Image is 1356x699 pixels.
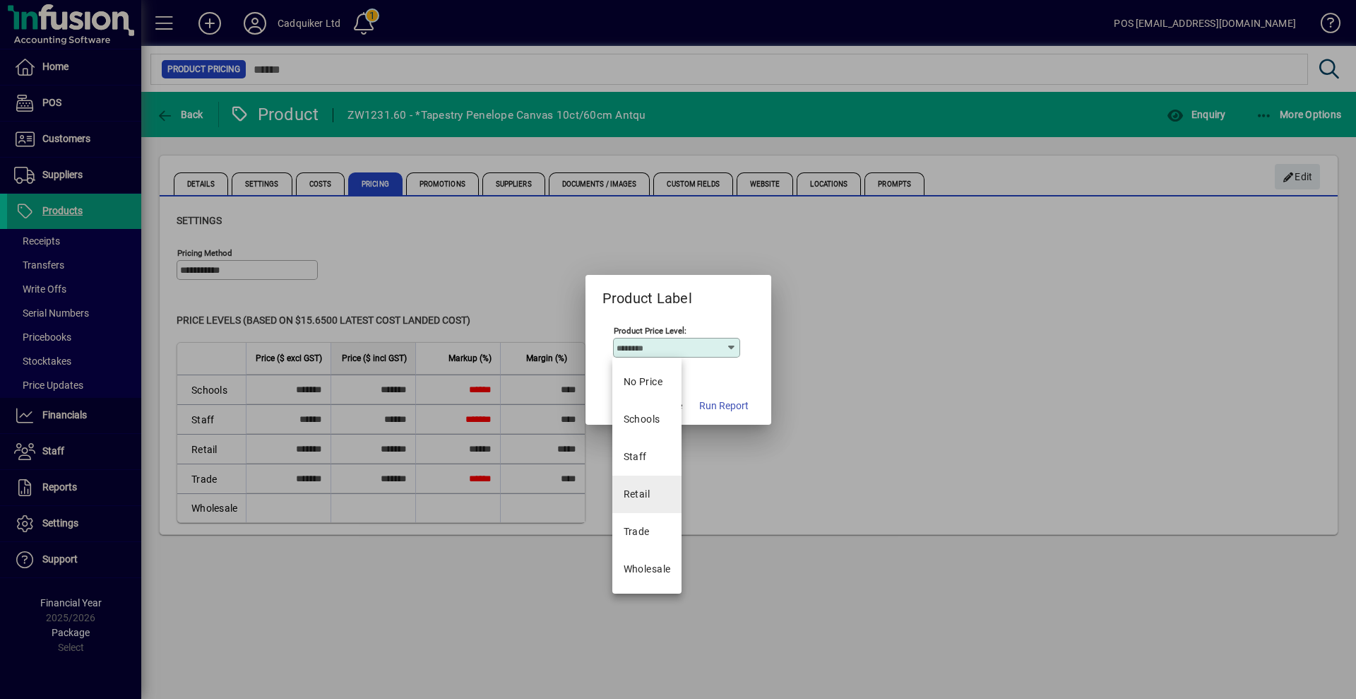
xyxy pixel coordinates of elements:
[624,487,650,502] div: Retail
[612,438,682,476] mat-option: Staff
[694,394,754,419] button: Run Report
[614,325,686,335] mat-label: Product Price Level:
[624,562,671,577] div: Wholesale
[612,401,682,438] mat-option: Schools
[624,450,647,464] div: Staff
[612,476,682,513] mat-option: Retail
[624,375,663,389] span: No Price
[612,513,682,551] mat-option: Trade
[699,399,749,413] span: Run Report
[585,275,709,310] h2: Product Label
[624,524,650,539] div: Trade
[612,551,682,588] mat-option: Wholesale
[624,412,660,427] div: Schools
